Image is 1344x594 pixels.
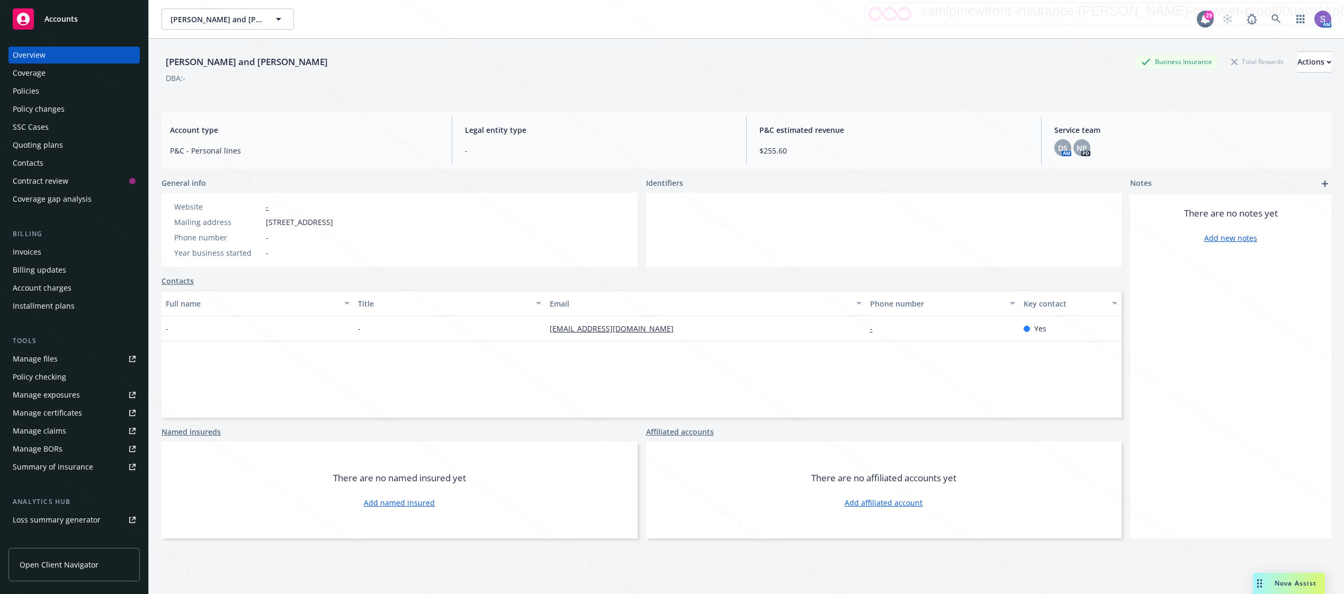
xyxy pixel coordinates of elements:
a: Summary of insurance [8,458,140,475]
span: - [266,247,268,258]
span: Legal entity type [465,124,734,136]
div: Email [550,298,849,309]
a: Add new notes [1204,232,1257,244]
div: Policy checking [13,368,66,385]
div: Manage exposures [13,386,80,403]
a: Named insureds [162,426,221,437]
div: Key contact [1024,298,1106,309]
a: Manage files [8,350,140,367]
a: Contacts [8,155,140,172]
span: - [465,145,734,156]
div: Installment plans [13,298,75,314]
a: Manage claims [8,422,140,439]
div: Title [358,298,530,309]
span: Identifiers [646,177,683,188]
span: There are no named insured yet [333,472,466,484]
a: Contract review [8,173,140,190]
div: Contract review [13,173,68,190]
div: Account charges [13,280,71,296]
a: Report a Bug [1241,8,1262,30]
a: Coverage [8,65,140,82]
div: Manage claims [13,422,66,439]
a: Policy changes [8,101,140,118]
a: Quoting plans [8,137,140,154]
button: Key contact [1019,291,1122,316]
div: [PERSON_NAME] and [PERSON_NAME] [162,55,332,69]
a: Policy checking [8,368,140,385]
button: Phone number [866,291,1019,316]
a: Manage exposures [8,386,140,403]
div: Policies [13,83,39,100]
span: - [358,323,361,334]
a: - [870,323,881,334]
div: Year business started [174,247,262,258]
div: Phone number [870,298,1003,309]
a: Coverage gap analysis [8,191,140,208]
span: Nova Assist [1275,579,1316,588]
button: Actions [1297,51,1331,73]
a: Add named insured [364,497,435,508]
span: Notes [1130,177,1152,190]
div: Total Rewards [1226,55,1289,68]
button: Full name [162,291,354,316]
span: Service team [1054,124,1323,136]
div: Loss summary generator [13,511,101,528]
span: General info [162,177,206,188]
div: Policy changes [13,101,65,118]
span: P&C estimated revenue [759,124,1028,136]
div: Drag to move [1253,573,1266,594]
div: Actions [1297,52,1331,72]
a: Policies [8,83,140,100]
button: [PERSON_NAME] and [PERSON_NAME] [162,8,294,30]
span: There are no notes yet [1184,207,1278,220]
div: Quoting plans [13,137,63,154]
a: Invoices [8,244,140,260]
span: Open Client Navigator [20,559,98,570]
div: Manage files [13,350,58,367]
div: Billing updates [13,262,66,278]
a: - [266,202,268,212]
div: Phone number [174,232,262,243]
div: Full name [166,298,338,309]
div: DBA: - [166,73,185,84]
span: - [166,323,168,334]
a: Manage certificates [8,404,140,421]
a: Affiliated accounts [646,426,714,437]
span: There are no affiliated accounts yet [811,472,956,484]
span: NP [1077,142,1087,154]
span: Yes [1034,323,1046,334]
span: DS [1058,142,1068,154]
div: Billing [8,229,140,239]
div: Invoices [13,244,41,260]
div: Coverage gap analysis [13,191,92,208]
button: Title [354,291,546,316]
img: photo [1314,11,1331,28]
button: Email [545,291,865,316]
div: Manage certificates [13,404,82,421]
a: Contacts [162,275,194,286]
a: Overview [8,47,140,64]
span: - [266,232,268,243]
div: Website [174,201,262,212]
a: Installment plans [8,298,140,314]
button: Nova Assist [1253,573,1325,594]
div: SSC Cases [13,119,49,136]
a: Accounts [8,4,140,34]
div: Contacts [13,155,43,172]
span: P&C - Personal lines [170,145,439,156]
div: Summary of insurance [13,458,93,475]
a: Account charges [8,280,140,296]
a: Billing updates [8,262,140,278]
span: [PERSON_NAME] and [PERSON_NAME] [171,14,262,25]
span: $255.60 [759,145,1028,156]
span: [STREET_ADDRESS] [266,217,333,228]
a: Switch app [1290,8,1311,30]
div: Business Insurance [1136,55,1217,68]
a: Search [1266,8,1287,30]
a: [EMAIL_ADDRESS][DOMAIN_NAME] [550,323,682,334]
a: Add affiliated account [845,497,922,508]
a: Loss summary generator [8,511,140,528]
span: Account type [170,124,439,136]
a: Start snowing [1217,8,1238,30]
